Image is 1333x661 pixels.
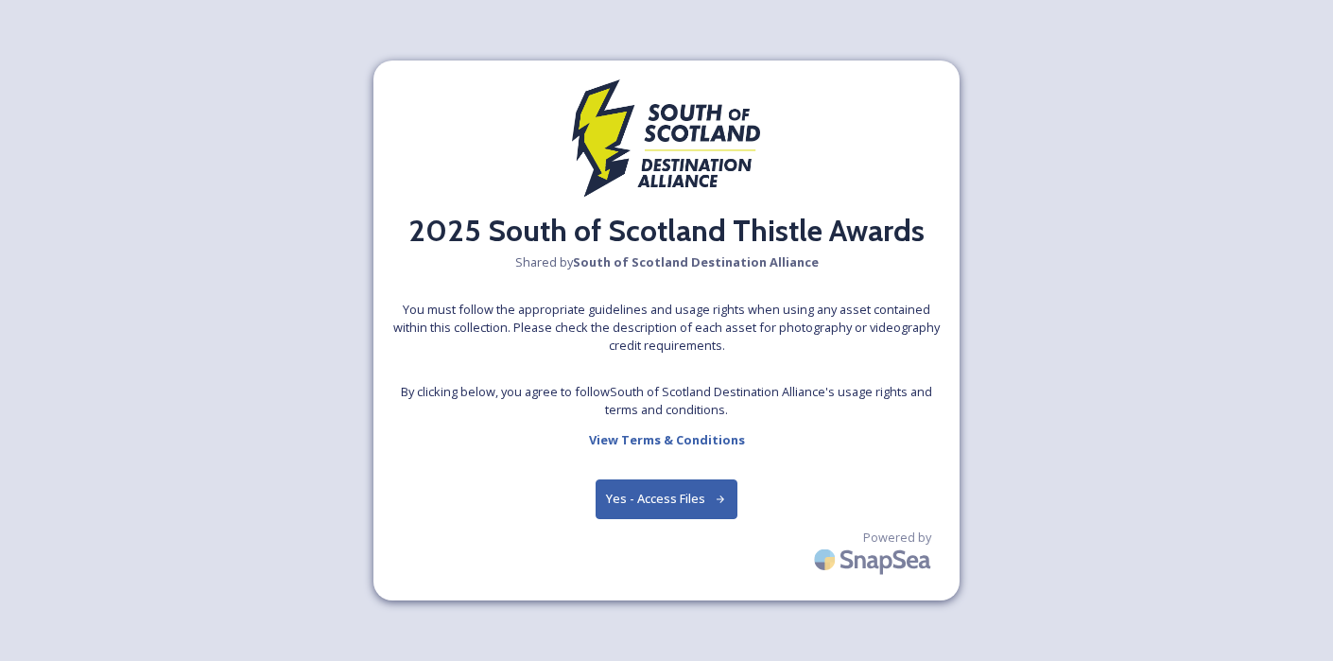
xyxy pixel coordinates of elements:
[589,431,745,448] strong: View Terms & Conditions
[515,253,819,271] span: Shared by
[808,537,941,582] img: SnapSea Logo
[573,253,819,270] strong: South of Scotland Destination Alliance
[392,383,941,419] span: By clicking below, you agree to follow South of Scotland Destination Alliance 's usage rights and...
[392,301,941,356] span: You must follow the appropriate guidelines and usage rights when using any asset contained within...
[596,479,737,518] button: Yes - Access Files
[572,79,761,208] img: 2021_SSH_Destination_colour.png
[863,529,931,547] span: Powered by
[589,428,745,451] a: View Terms & Conditions
[408,208,925,253] h2: 2025 South of Scotland Thistle Awards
